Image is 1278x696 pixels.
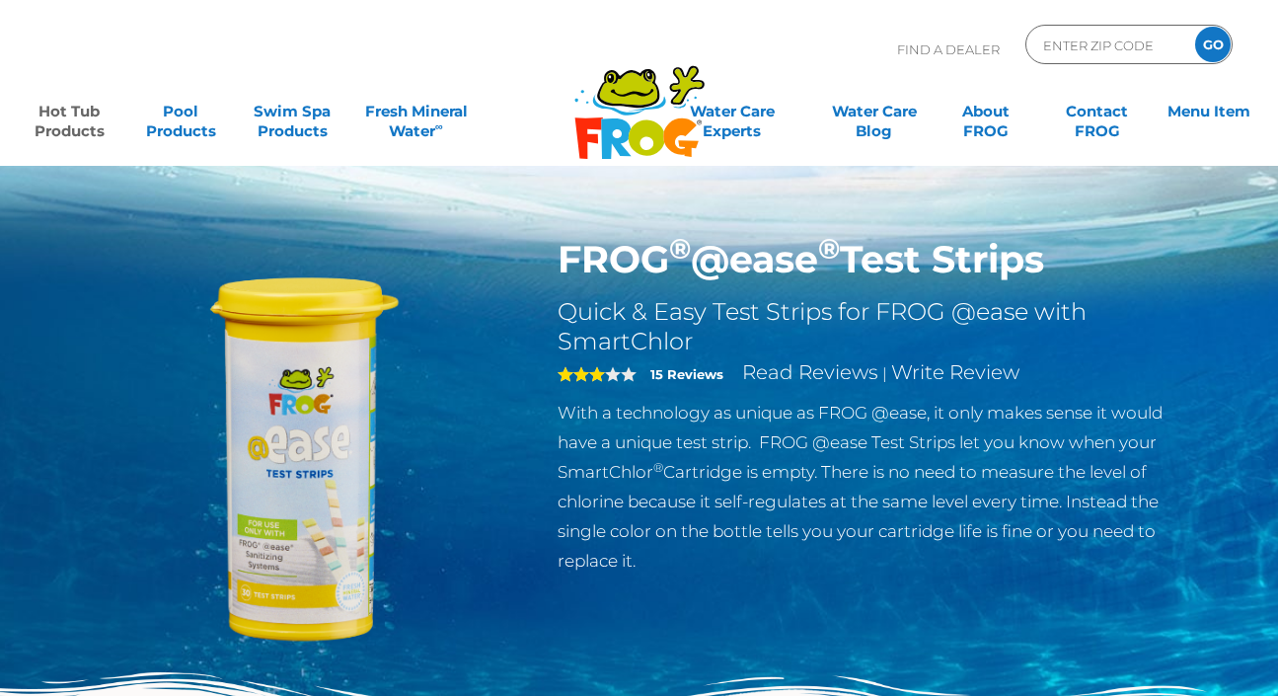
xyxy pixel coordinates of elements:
[825,92,924,131] a: Water CareBlog
[653,460,663,475] sup: ®
[818,231,840,266] sup: ®
[1195,27,1231,62] input: GO
[558,297,1202,356] h2: Quick & Easy Test Strips for FROG @ease with SmartChlor
[20,92,118,131] a: Hot TubProducts
[1048,92,1147,131] a: ContactFROG
[243,92,341,131] a: Swim SpaProducts
[882,364,887,383] span: |
[558,237,1202,282] h1: FROG @ease Test Strips
[937,92,1035,131] a: AboutFROG
[742,360,878,384] a: Read Reviews
[897,25,1000,74] p: Find A Dealer
[558,366,605,382] span: 3
[669,231,691,266] sup: ®
[650,366,723,382] strong: 15 Reviews
[651,92,812,131] a: Water CareExperts
[435,119,443,133] sup: ∞
[1160,92,1258,131] a: Menu Item
[131,92,230,131] a: PoolProducts
[558,398,1202,576] p: With a technology as unique as FROG @ease, it only makes sense it would have a unique test strip....
[354,92,479,131] a: Fresh MineralWater∞
[891,360,1019,384] a: Write Review
[77,237,529,689] img: FROG-@ease-TS-Bottle.png
[564,39,715,160] img: Frog Products Logo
